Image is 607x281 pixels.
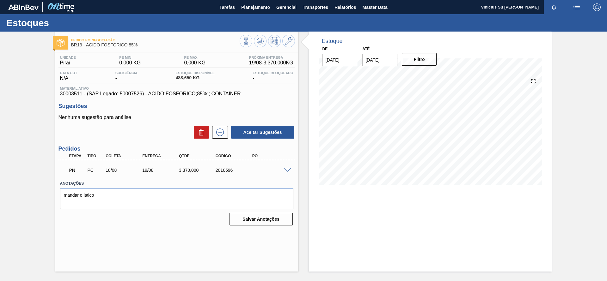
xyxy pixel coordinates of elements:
div: N/A [58,71,79,81]
div: 2010596 [214,168,255,173]
div: - [251,71,295,81]
img: TNhmsLtSVTkK8tSr43FrP2fwEKptu5GPRR3wAAAABJRU5ErkJggg== [8,4,39,10]
div: Etapa [68,154,87,158]
div: Pedido de Compra [86,168,105,173]
span: Material ativo [60,87,293,90]
span: 19/08 - 3.370,000 KG [249,60,293,66]
div: Qtde [177,154,218,158]
div: Pedido em Negociação [68,163,87,177]
label: Até [362,47,370,51]
div: PO [251,154,292,158]
span: BR13 - ÁCIDO FOSFÓRICO 85% [71,43,240,47]
span: 0,000 KG [184,60,206,66]
label: Anotações [60,179,293,188]
span: Piraí [60,60,76,66]
span: Unidade [60,56,76,59]
span: Planejamento [241,3,270,11]
button: Ir ao Master Data / Geral [282,35,295,47]
span: Transportes [303,3,328,11]
button: Filtro [402,53,437,66]
div: Estoque [322,38,343,45]
div: Aceitar Sugestões [228,125,295,139]
span: PE MAX [184,56,206,59]
div: 19/08/2025 [141,168,182,173]
div: - [114,71,139,81]
label: De [322,47,328,51]
p: Nenhuma sugestão para análise [58,115,295,120]
button: Programar Estoque [268,35,281,47]
img: userActions [573,3,580,11]
span: Suficiência [115,71,138,75]
span: Master Data [362,3,387,11]
h3: Sugestões [58,103,295,110]
button: Notificações [544,3,564,12]
span: 488,650 KG [176,75,215,80]
button: Aceitar Sugestões [231,126,294,139]
div: Nova sugestão [209,126,228,139]
span: 30003511 - (SAP Legado: 50007526) - ACIDO;FOSFORICO;85%;; CONTAINER [60,91,293,97]
h3: Pedidos [58,146,295,152]
span: Tarefas [219,3,235,11]
div: Excluir Sugestões [191,126,209,139]
button: Visão Geral dos Estoques [240,35,252,47]
button: Salvar Anotações [230,213,293,225]
span: Próxima Entrega [249,56,293,59]
span: Estoque Bloqueado [253,71,293,75]
span: Relatórios [334,3,356,11]
div: 18/08/2025 [104,168,145,173]
div: Entrega [141,154,182,158]
span: Data out [60,71,77,75]
img: Ícone [57,39,64,47]
button: Atualizar Gráfico [254,35,267,47]
input: dd/mm/yyyy [362,54,397,66]
span: PE MIN [119,56,141,59]
div: 3.370,000 [177,168,218,173]
p: PN [69,168,85,173]
textarea: mandar o latico [60,188,293,209]
div: Código [214,154,255,158]
span: Gerencial [276,3,297,11]
img: Logout [593,3,601,11]
span: 0,000 KG [119,60,141,66]
span: Estoque Disponível [176,71,215,75]
h1: Estoques [6,19,119,27]
div: Tipo [86,154,105,158]
span: Pedido em Negociação [71,38,240,42]
input: dd/mm/yyyy [322,54,358,66]
div: Coleta [104,154,145,158]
